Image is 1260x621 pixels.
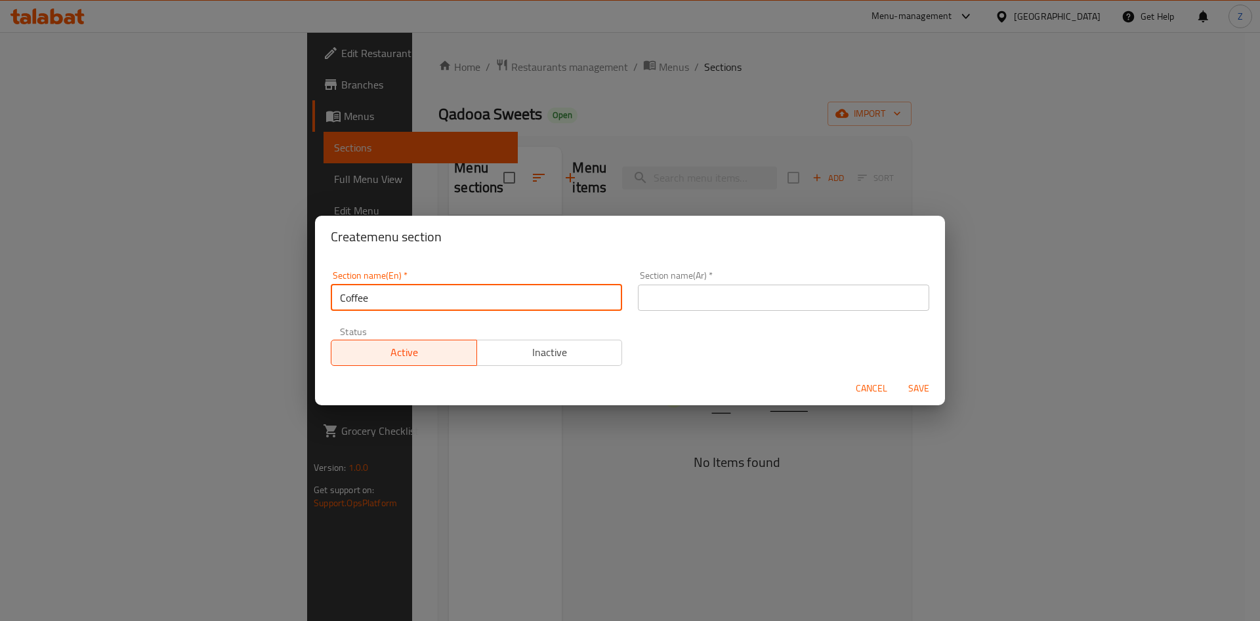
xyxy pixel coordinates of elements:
button: Active [331,340,477,366]
button: Cancel [850,376,892,401]
span: Inactive [482,343,618,362]
span: Active [337,343,472,362]
input: Please enter section name(ar) [638,285,929,311]
span: Save [903,380,934,397]
input: Please enter section name(en) [331,285,622,311]
h2: Create menu section [331,226,929,247]
span: Cancel [856,380,887,397]
button: Save [898,376,940,401]
button: Inactive [476,340,623,366]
